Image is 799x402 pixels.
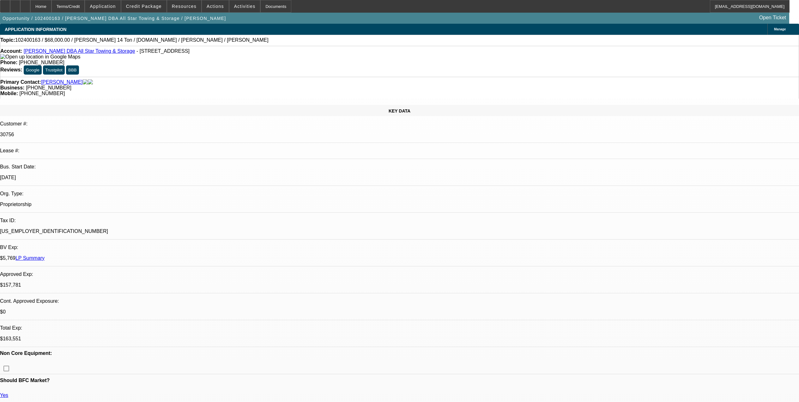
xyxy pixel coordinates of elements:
a: Open Ticket [757,12,789,23]
span: Resources [172,4,197,9]
strong: Mobile: [0,91,18,96]
button: Google [24,65,42,75]
span: APPLICATION INFORMATION [5,27,66,32]
a: View Google Maps [0,54,80,59]
strong: Primary Contact: [0,79,41,85]
span: Actions [207,4,224,9]
strong: Reviews: [0,67,22,72]
span: Credit Package [126,4,162,9]
button: Application [85,0,120,12]
span: KEY DATA [389,108,410,113]
strong: Phone: [0,60,17,65]
a: [PERSON_NAME] [41,79,83,85]
span: [PHONE_NUMBER] [19,91,65,96]
a: [PERSON_NAME] DBA All Star Towing & Storage [24,48,135,54]
img: linkedin-icon.png [88,79,93,85]
button: BBB [66,65,79,75]
button: Activities [229,0,260,12]
strong: Business: [0,85,24,90]
span: Activities [234,4,256,9]
a: LP Summary [15,255,45,261]
span: Application [90,4,116,9]
span: - [STREET_ADDRESS] [136,48,190,54]
span: [PHONE_NUMBER] [26,85,71,90]
span: Manage [774,27,786,31]
button: Actions [202,0,229,12]
img: Open up location in Google Maps [0,54,80,60]
strong: Account: [0,48,22,54]
span: Opportunity / 102400163 / [PERSON_NAME] DBA All Star Towing & Storage / [PERSON_NAME] [3,16,226,21]
img: facebook-icon.png [83,79,88,85]
button: Credit Package [121,0,166,12]
button: Resources [167,0,201,12]
strong: Topic: [0,37,15,43]
button: Trustpilot [43,65,64,75]
span: [PHONE_NUMBER] [19,60,64,65]
span: 102400163 / $68,000.00 / [PERSON_NAME] 14 Ton / [DOMAIN_NAME] / [PERSON_NAME] / [PERSON_NAME] [15,37,269,43]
